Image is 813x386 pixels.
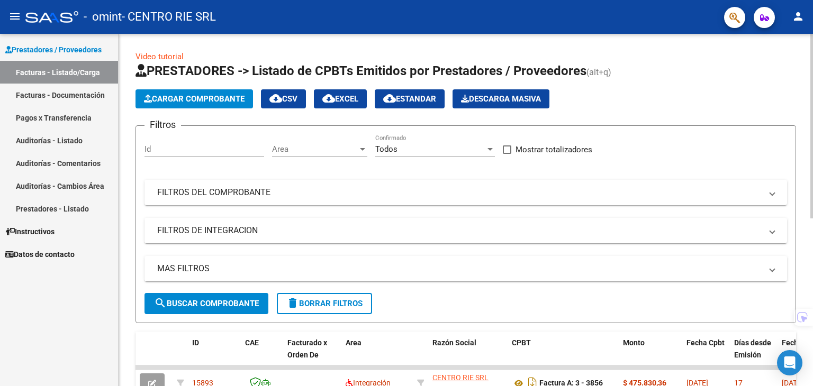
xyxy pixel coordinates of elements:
[272,144,358,154] span: Area
[144,117,181,132] h3: Filtros
[157,187,762,198] mat-panel-title: FILTROS DEL COMPROBANTE
[261,89,306,108] button: CSV
[135,89,253,108] button: Cargar Comprobante
[686,338,725,347] span: Fecha Cpbt
[383,94,436,104] span: Estandar
[8,10,21,23] mat-icon: menu
[734,338,771,359] span: Días desde Emisión
[322,92,335,105] mat-icon: cloud_download
[144,180,787,205] mat-expansion-panel-header: FILTROS DEL COMPROBANTE
[453,89,549,108] button: Descarga Masiva
[154,299,259,308] span: Buscar Comprobante
[508,332,619,378] datatable-header-cell: CPBT
[682,332,730,378] datatable-header-cell: Fecha Cpbt
[135,52,184,61] a: Video tutorial
[241,332,283,378] datatable-header-cell: CAE
[346,338,362,347] span: Area
[341,332,413,378] datatable-header-cell: Area
[512,338,531,347] span: CPBT
[144,293,268,314] button: Buscar Comprobante
[154,297,167,309] mat-icon: search
[192,338,199,347] span: ID
[157,225,762,236] mat-panel-title: FILTROS DE INTEGRACION
[623,338,645,347] span: Monto
[5,44,102,56] span: Prestadores / Proveedores
[777,350,802,375] div: Open Intercom Messenger
[286,297,299,309] mat-icon: delete
[453,89,549,108] app-download-masive: Descarga masiva de comprobantes (adjuntos)
[432,373,489,382] span: CENTRO RIE SRL
[188,332,241,378] datatable-header-cell: ID
[516,143,592,156] span: Mostrar totalizadores
[792,10,805,23] mat-icon: person
[730,332,778,378] datatable-header-cell: Días desde Emisión
[144,256,787,281] mat-expansion-panel-header: MAS FILTROS
[287,338,327,359] span: Facturado x Orden De
[619,332,682,378] datatable-header-cell: Monto
[245,338,259,347] span: CAE
[286,299,363,308] span: Borrar Filtros
[428,332,508,378] datatable-header-cell: Razón Social
[157,263,762,274] mat-panel-title: MAS FILTROS
[375,89,445,108] button: Estandar
[322,94,358,104] span: EXCEL
[277,293,372,314] button: Borrar Filtros
[135,63,586,78] span: PRESTADORES -> Listado de CPBTs Emitidos por Prestadores / Proveedores
[383,92,396,105] mat-icon: cloud_download
[432,338,476,347] span: Razón Social
[314,89,367,108] button: EXCEL
[122,5,216,29] span: - CENTRO RIE SRL
[84,5,122,29] span: - omint
[782,338,811,359] span: Fecha Recibido
[144,94,245,104] span: Cargar Comprobante
[5,226,55,237] span: Instructivos
[586,67,611,77] span: (alt+q)
[269,94,297,104] span: CSV
[144,218,787,243] mat-expansion-panel-header: FILTROS DE INTEGRACION
[269,92,282,105] mat-icon: cloud_download
[375,144,398,154] span: Todos
[5,249,75,260] span: Datos de contacto
[283,332,341,378] datatable-header-cell: Facturado x Orden De
[461,94,541,104] span: Descarga Masiva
